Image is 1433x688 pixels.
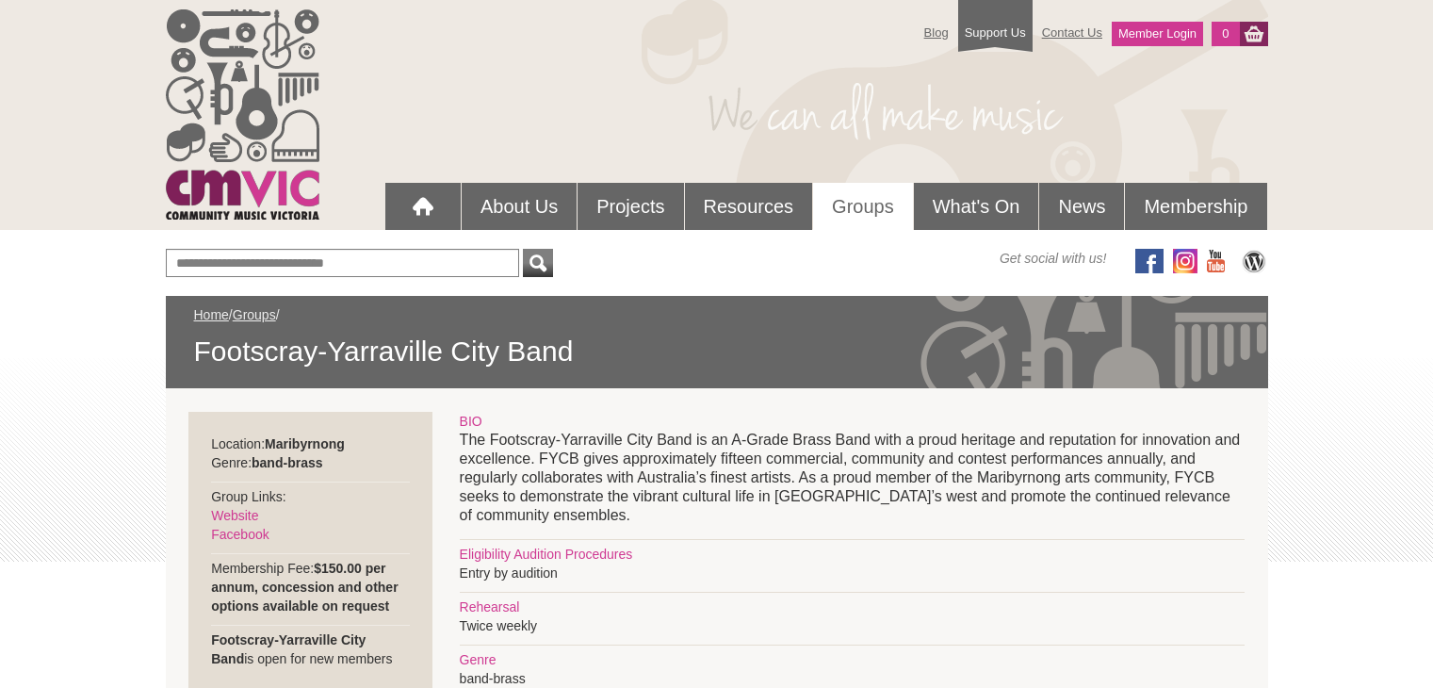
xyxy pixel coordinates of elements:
[462,183,577,230] a: About Us
[1033,16,1112,49] a: Contact Us
[915,16,958,49] a: Blog
[1125,183,1266,230] a: Membership
[1039,183,1124,230] a: News
[252,455,322,470] strong: band-brass
[460,412,1245,431] div: BIO
[1173,249,1197,273] img: icon-instagram.png
[211,508,258,523] a: Website
[685,183,813,230] a: Resources
[194,305,1240,369] div: / /
[578,183,683,230] a: Projects
[460,598,1245,616] div: Rehearsal
[166,9,319,220] img: cmvic_logo.png
[1240,249,1268,273] img: CMVic Blog
[460,431,1245,525] p: The Footscray-Yarraville City Band is an A-Grade Brass Band with a proud heritage and reputation ...
[211,632,366,666] strong: Footscray-Yarraville City Band
[194,334,1240,369] span: Footscray-Yarraville City Band
[1000,249,1107,268] span: Get social with us!
[194,307,229,322] a: Home
[265,436,345,451] strong: Maribyrnong
[1112,22,1203,46] a: Member Login
[211,561,398,614] strong: $150.00 per annum, concession and other options available on request
[460,545,1245,564] div: Eligibility Audition Procedures
[1212,22,1239,46] a: 0
[460,650,1245,669] div: Genre
[914,183,1039,230] a: What's On
[233,307,276,322] a: Groups
[813,183,913,230] a: Groups
[211,527,269,542] a: Facebook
